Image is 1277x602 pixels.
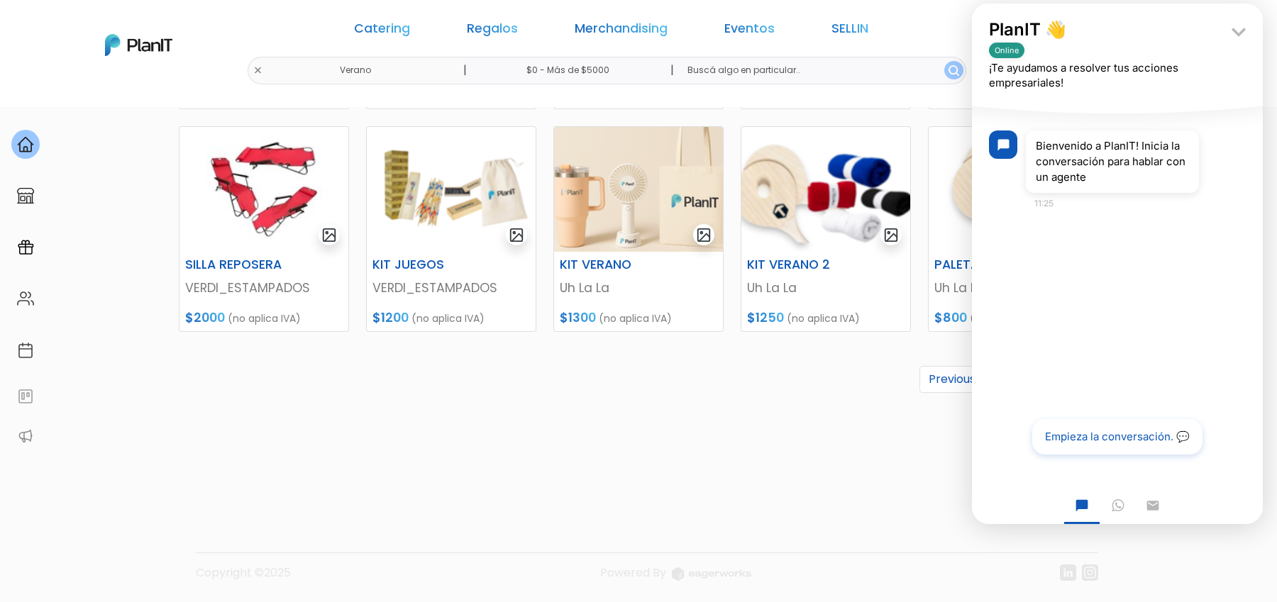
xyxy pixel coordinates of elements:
[747,279,905,297] p: Uh La La
[366,126,536,332] a: gallery-light KIT JUEGOS VERDI_ESTAMPADOS $1200 (no aplica IVA)
[747,309,784,326] span: $1250
[560,279,717,297] p: Uh La La
[787,311,860,325] span: (no aplica IVA)
[228,311,301,325] span: (no aplica IVA)
[970,311,1043,325] span: (no aplica IVA)
[253,66,262,75] img: close-6986928ebcb1d6c9903e3b54e860dbc4d054630f23adef3a32610726dff6a82b.svg
[929,127,1098,252] img: thumb_Captura_de_pantalla_2025-09-04_170203.png
[739,257,855,272] h6: KIT VERANO 2
[696,227,712,243] img: gallery-light
[600,564,751,592] a: Powered By
[17,428,34,445] img: partners-52edf745621dab592f3b2c58e3bca9d71375a7ef29c3b500c9f145b62cc070d4.svg
[179,126,349,332] a: gallery-light SILLA REPOSERA VERDI_ESTAMPADOS $2000 (no aplica IVA)
[949,65,959,76] img: search_button-432b6d5273f82d61273b3651a40e1bd1b912527efae98b1b7a1b2c0702e16a8d.svg
[321,227,338,243] img: gallery-light
[467,23,518,40] a: Regalos
[560,309,596,326] span: $1300
[367,127,536,252] img: thumb_Captura_de_pantalla_2025-09-04_105435.png
[741,127,910,252] img: thumb_Captura_de_pantalla_2025-09-04_164953.png
[741,126,911,332] a: gallery-light KIT VERANO 2 Uh La La $1250 (no aplica IVA)
[670,62,674,79] p: |
[672,567,751,581] img: logo_eagerworks-044938b0bf012b96b195e05891a56339191180c2d98ce7df62ca656130a436fa.svg
[676,57,966,84] input: Buscá algo en particular..
[575,23,668,40] a: Merchandising
[934,309,967,326] span: $800
[17,388,34,405] img: feedback-78b5a0c8f98aac82b08bfc38622c3050aee476f2c9584af64705fc4e61158814.svg
[928,126,1098,332] a: gallery-light PALETAS Uh La La $800 (no aplica IVA)
[179,127,348,252] img: thumb_2000___2000-Photoroom__11_.jpg
[1060,564,1076,581] img: linkedin-cc7d2dbb1a16aff8e18f147ffe980d30ddd5d9e01409788280e63c91fc390ff4.svg
[364,257,480,272] h6: KIT JUEGOS
[509,227,525,243] img: gallery-light
[17,187,34,204] img: marketplace-4ceaa7011d94191e9ded77b95e3339b90024bf715f7c57f8cf31f2d8c509eaba.svg
[934,279,1092,297] p: Uh La La
[553,126,724,332] a: gallery-light KIT VERANO Uh La La $1300 (no aplica IVA)
[972,4,1263,524] iframe: ¡Te ayudamos a resolver tus acciones empresariales!
[1082,564,1098,581] img: instagram-7ba2a2629254302ec2a9470e65da5de918c9f3c9a63008f8abed3140a32961bf.svg
[185,279,343,297] p: VERDI_ESTAMPADOS
[185,309,225,326] span: $2000
[463,62,467,79] p: |
[372,309,409,326] span: $1200
[177,257,293,272] h6: SILLA REPOSERA
[883,227,900,243] img: gallery-light
[724,23,775,40] a: Eventos
[372,279,530,297] p: VERDI_ESTAMPADOS
[554,127,723,252] img: thumb_ChatGPT_Image_4_sept_2025__22_10_23.png
[17,290,34,307] img: people-662611757002400ad9ed0e3c099ab2801c6687ba6c219adb57efc949bc21e19d.svg
[354,23,410,40] a: Catering
[831,23,868,40] a: SELLIN
[17,342,34,359] img: calendar-87d922413cdce8b2cf7b7f5f62616a5cf9e4887200fb71536465627b3292af00.svg
[599,311,672,325] span: (no aplica IVA)
[551,257,668,272] h6: KIT VERANO
[411,311,485,325] span: (no aplica IVA)
[919,366,985,393] a: Previous
[105,34,172,56] img: PlanIt Logo
[17,239,34,256] img: campaigns-02234683943229c281be62815700db0a1741e53638e28bf9629b52c665b00959.svg
[600,564,666,581] span: translation missing: es.layouts.footer.powered_by
[17,136,34,153] img: home-e721727adea9d79c4d83392d1f703f7f8bce08238fde08b1acbfd93340b81755.svg
[196,564,291,592] p: Copyright ©2025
